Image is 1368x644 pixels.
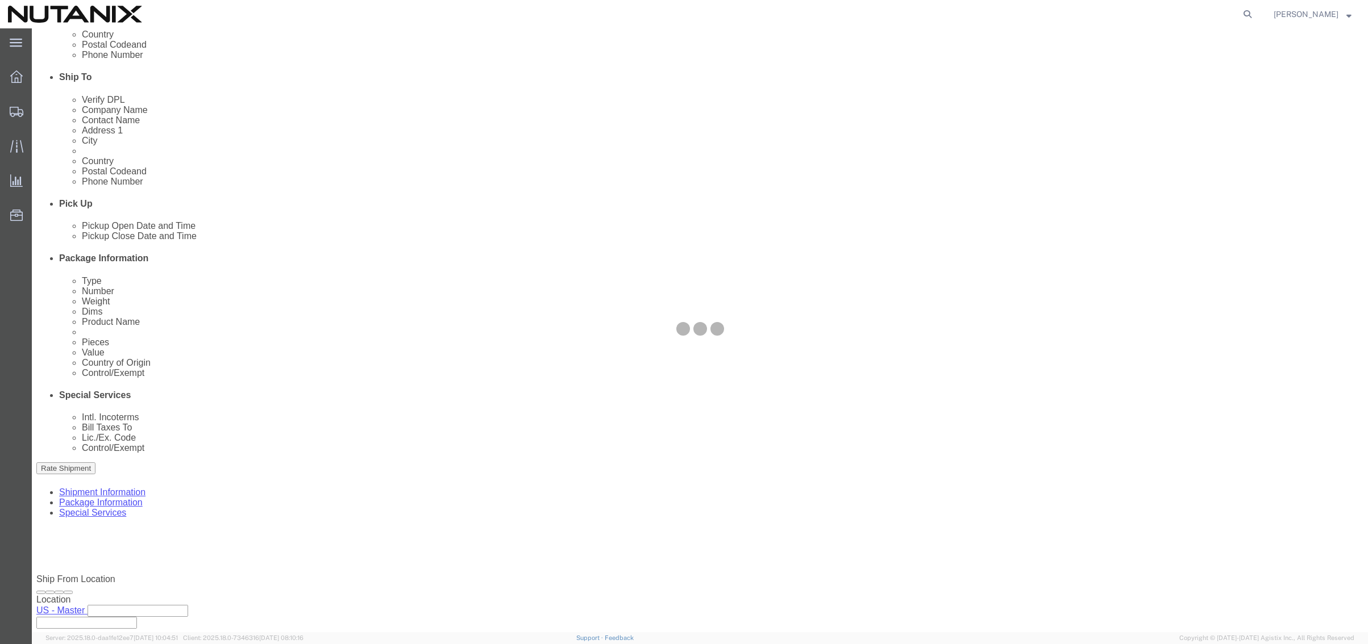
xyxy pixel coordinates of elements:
span: [DATE] 10:04:51 [134,634,178,641]
a: Support [576,634,605,641]
span: Copyright © [DATE]-[DATE] Agistix Inc., All Rights Reserved [1179,633,1354,643]
a: Feedback [605,634,634,641]
button: [PERSON_NAME] [1273,7,1352,21]
img: logo [8,6,142,23]
span: [DATE] 08:10:16 [259,634,303,641]
span: Stephanie Guadron [1274,8,1338,20]
span: Server: 2025.18.0-daa1fe12ee7 [45,634,178,641]
span: Client: 2025.18.0-7346316 [183,634,303,641]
